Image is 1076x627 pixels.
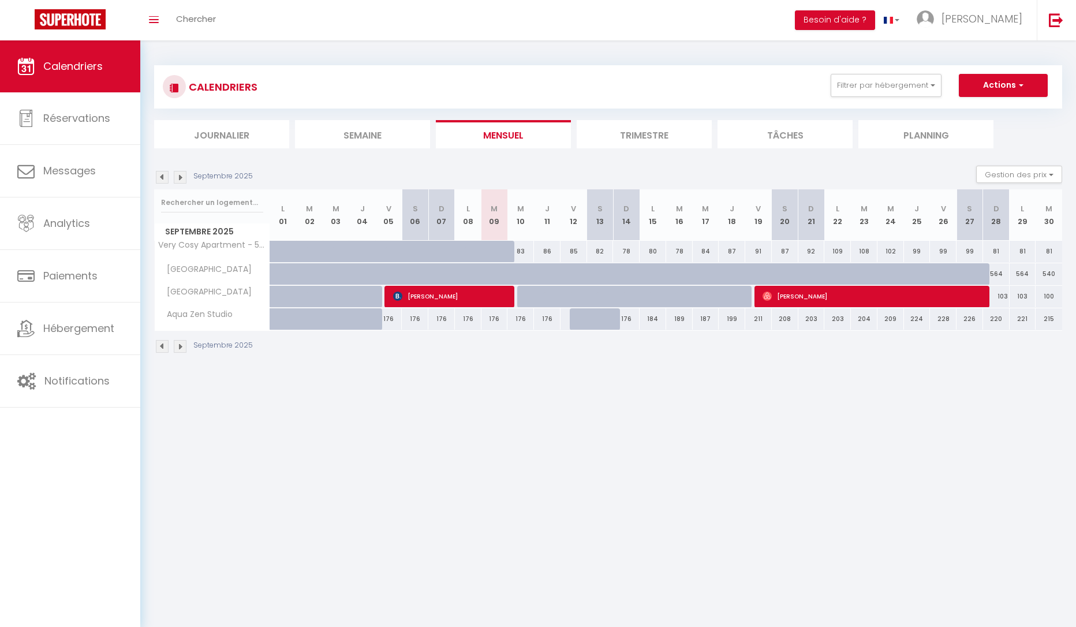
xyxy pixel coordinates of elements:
[904,308,931,330] div: 224
[43,59,103,73] span: Calendriers
[1010,263,1036,285] div: 564
[402,189,428,241] th: 06
[436,120,571,148] li: Mensuel
[376,308,402,330] div: 176
[719,308,745,330] div: 199
[858,120,993,148] li: Planning
[193,171,253,182] p: Septembre 2025
[693,308,719,330] div: 187
[983,241,1010,262] div: 81
[1036,189,1062,241] th: 30
[270,189,297,241] th: 01
[402,308,428,330] div: 176
[1010,241,1036,262] div: 81
[597,203,603,214] abbr: S
[851,308,877,330] div: 204
[836,203,839,214] abbr: L
[428,308,455,330] div: 176
[719,189,745,241] th: 18
[693,189,719,241] th: 17
[386,203,391,214] abbr: V
[43,321,114,335] span: Hébergement
[439,203,444,214] abbr: D
[983,263,1010,285] div: 564
[640,241,666,262] div: 80
[156,263,255,276] span: [GEOGRAPHIC_DATA]
[155,223,270,240] span: Septembre 2025
[959,74,1048,97] button: Actions
[1010,286,1036,307] div: 103
[613,308,640,330] div: 176
[44,374,110,388] span: Notifications
[587,241,614,262] div: 82
[517,203,524,214] abbr: M
[851,189,877,241] th: 23
[702,203,709,214] abbr: M
[623,203,629,214] abbr: D
[455,189,481,241] th: 08
[349,189,376,241] th: 04
[730,203,734,214] abbr: J
[877,308,904,330] div: 209
[772,241,798,262] div: 87
[877,241,904,262] div: 102
[993,203,999,214] abbr: D
[1010,308,1036,330] div: 221
[877,189,904,241] th: 24
[466,203,470,214] abbr: L
[745,308,772,330] div: 211
[491,203,498,214] abbr: M
[1036,308,1062,330] div: 215
[43,268,98,283] span: Paiements
[281,203,285,214] abbr: L
[1049,13,1063,27] img: logout
[613,241,640,262] div: 78
[156,286,255,298] span: [GEOGRAPHIC_DATA]
[693,241,719,262] div: 84
[798,241,825,262] div: 92
[831,74,941,97] button: Filtrer par hébergement
[904,189,931,241] th: 25
[577,120,712,148] li: Trimestre
[763,285,984,307] span: [PERSON_NAME]
[587,189,614,241] th: 13
[306,203,313,214] abbr: M
[1021,203,1024,214] abbr: L
[43,111,110,125] span: Réservations
[186,74,257,100] h3: CALENDRIERS
[772,308,798,330] div: 208
[957,189,983,241] th: 27
[719,241,745,262] div: 87
[295,120,430,148] li: Semaine
[983,189,1010,241] th: 28
[571,203,576,214] abbr: V
[613,189,640,241] th: 14
[561,241,587,262] div: 85
[534,241,561,262] div: 86
[808,203,814,214] abbr: D
[861,203,868,214] abbr: M
[393,285,508,307] span: [PERSON_NAME]
[640,308,666,330] div: 184
[156,308,236,321] span: Aqua Zen Studio
[983,286,1010,307] div: 103
[666,241,693,262] div: 78
[772,189,798,241] th: 20
[651,203,655,214] abbr: L
[1010,189,1036,241] th: 29
[43,163,96,178] span: Messages
[323,189,349,241] th: 03
[782,203,787,214] abbr: S
[676,203,683,214] abbr: M
[967,203,972,214] abbr: S
[376,189,402,241] th: 05
[824,241,851,262] div: 109
[957,241,983,262] div: 99
[745,189,772,241] th: 19
[161,192,263,213] input: Rechercher un logement...
[941,12,1022,26] span: [PERSON_NAME]
[1045,203,1052,214] abbr: M
[176,13,216,25] span: Chercher
[481,189,508,241] th: 09
[941,203,946,214] abbr: V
